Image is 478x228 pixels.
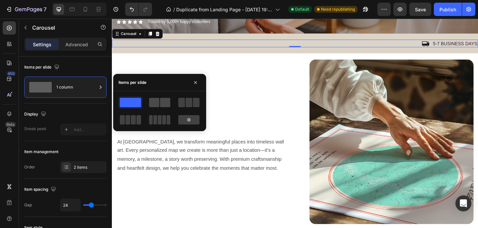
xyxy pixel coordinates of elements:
[434,3,462,16] button: Publish
[6,71,16,76] div: 450
[295,6,309,12] span: Default
[32,24,89,32] p: Carousel
[43,5,46,13] p: 7
[409,3,431,16] button: Save
[65,41,88,48] p: Advanced
[8,14,28,20] div: Carousel
[321,6,355,12] span: Need republishing
[173,6,175,13] span: /
[5,106,194,121] h2: What is SentiMap?
[6,129,194,168] p: At [GEOGRAPHIC_DATA], we transform meaningful places into timeless wall art. Every personalized m...
[125,3,152,16] div: Undo/Redo
[24,149,58,155] div: Item management
[24,63,61,72] div: Items per slide
[112,19,478,228] iframe: Design area
[60,199,80,211] input: Auto
[33,41,51,48] p: Settings
[215,45,393,224] img: Modern Star Map Print with a hand positioning the print on a wooden table
[3,3,49,16] button: 7
[439,6,456,13] div: Publish
[24,185,57,194] div: Item spacing
[349,24,398,31] p: 5-7 BUSINESS DAYS
[119,80,146,86] div: Items per slide
[455,195,471,211] div: Open Intercom Messenger
[74,164,105,170] div: 2 items
[5,122,16,127] div: Beta
[24,202,32,208] div: Gap
[24,164,35,170] div: Order
[24,126,46,132] div: Sneak peek
[176,6,273,13] span: Duplicate from Landing Page - [DATE] 19:58:36
[24,110,47,119] div: Display
[415,7,426,12] span: Save
[56,80,97,95] div: 1 column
